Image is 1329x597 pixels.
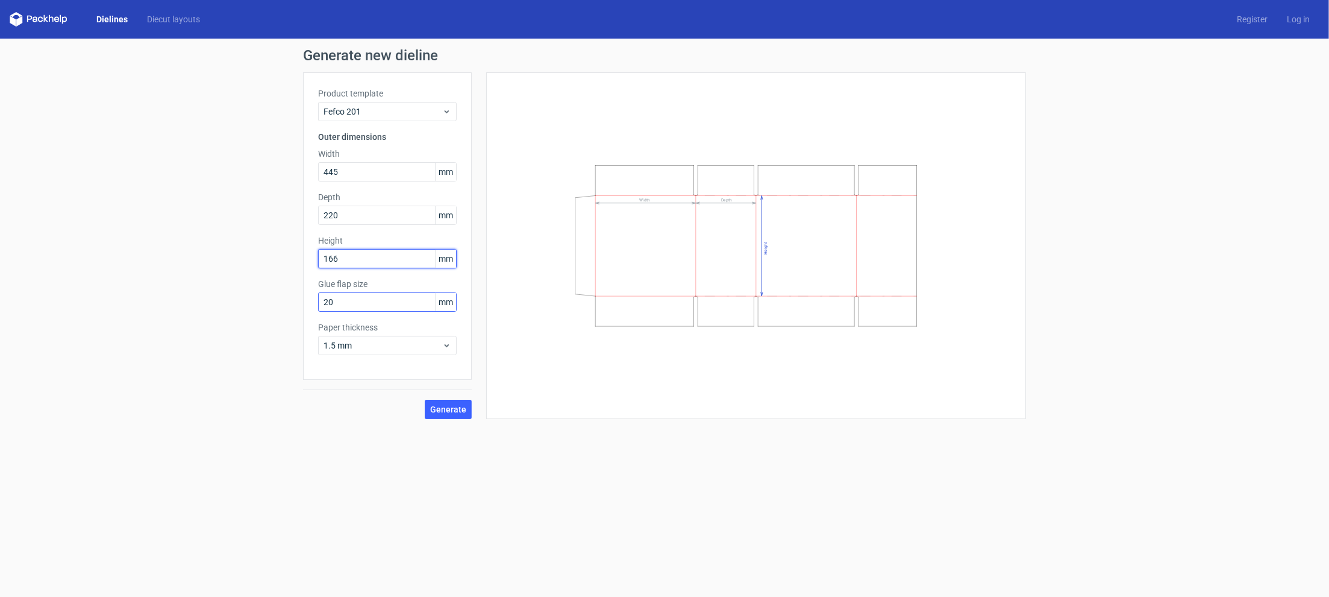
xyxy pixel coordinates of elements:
span: mm [435,163,456,181]
a: Dielines [87,13,137,25]
a: Register [1227,13,1277,25]
label: Product template [318,87,457,99]
span: Fefco 201 [324,106,442,118]
label: Height [318,235,457,247]
text: Height [763,242,768,254]
a: Diecut layouts [137,13,210,25]
label: Paper thickness [318,321,457,333]
label: Depth [318,191,457,203]
span: mm [435,250,456,268]
a: Log in [1277,13,1319,25]
button: Generate [425,400,472,419]
span: mm [435,293,456,311]
span: Generate [430,405,466,414]
text: Depth [721,198,732,203]
label: Width [318,148,457,160]
text: Width [639,198,650,203]
h3: Outer dimensions [318,131,457,143]
h1: Generate new dieline [303,48,1026,63]
span: mm [435,206,456,224]
label: Glue flap size [318,278,457,290]
span: 1.5 mm [324,340,442,352]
